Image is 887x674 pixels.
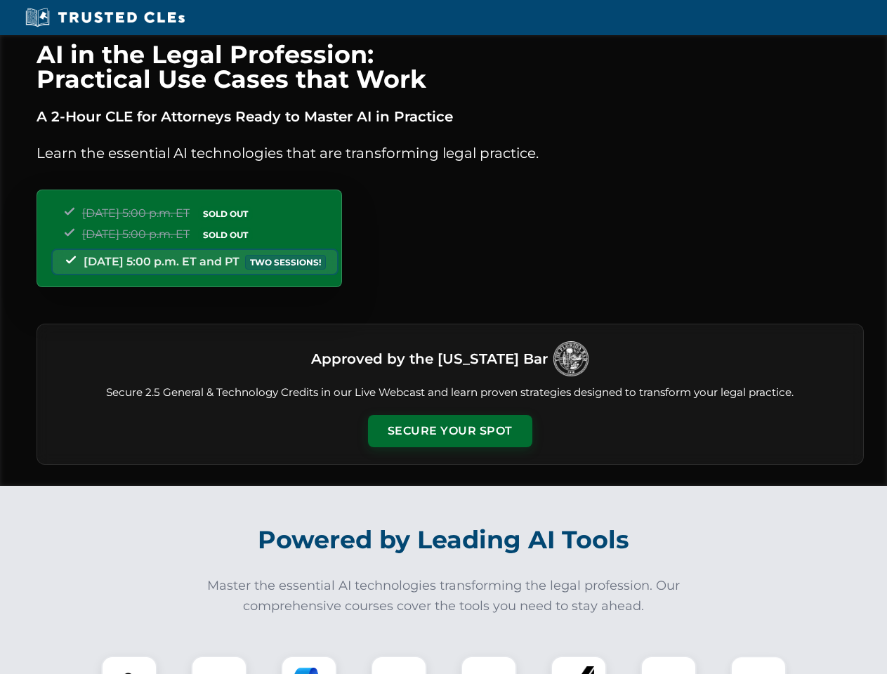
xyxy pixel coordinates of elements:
p: Master the essential AI technologies transforming the legal profession. Our comprehensive courses... [198,576,690,616]
p: Learn the essential AI technologies that are transforming legal practice. [37,142,864,164]
p: A 2-Hour CLE for Attorneys Ready to Master AI in Practice [37,105,864,128]
h3: Approved by the [US_STATE] Bar [311,346,548,371]
p: Secure 2.5 General & Technology Credits in our Live Webcast and learn proven strategies designed ... [54,385,846,401]
span: SOLD OUT [198,206,253,221]
h1: AI in the Legal Profession: Practical Use Cases that Work [37,42,864,91]
span: [DATE] 5:00 p.m. ET [82,206,190,220]
button: Secure Your Spot [368,415,532,447]
span: SOLD OUT [198,227,253,242]
img: Trusted CLEs [21,7,189,28]
span: [DATE] 5:00 p.m. ET [82,227,190,241]
img: Logo [553,341,589,376]
h2: Powered by Leading AI Tools [55,515,833,564]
